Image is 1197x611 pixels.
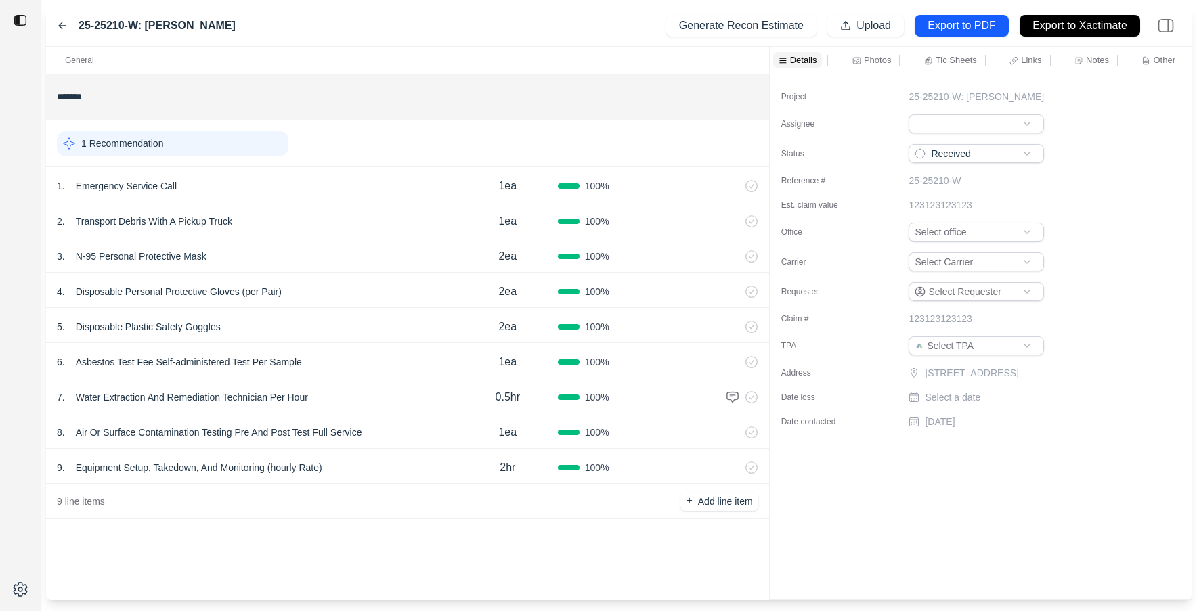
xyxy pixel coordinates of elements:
[827,15,904,37] button: Upload
[1032,18,1127,34] p: Export to Xactimate
[666,15,817,37] button: Generate Recon Estimate
[679,18,804,34] p: Generate Recon Estimate
[1151,11,1181,41] img: right-panel.svg
[1020,15,1140,37] button: Export to Xactimate
[915,15,1009,37] button: Export to PDF
[928,18,995,34] p: Export to PDF
[856,18,891,34] p: Upload
[14,14,27,27] img: toggle sidebar
[79,18,236,34] label: 25-25210-W: [PERSON_NAME]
